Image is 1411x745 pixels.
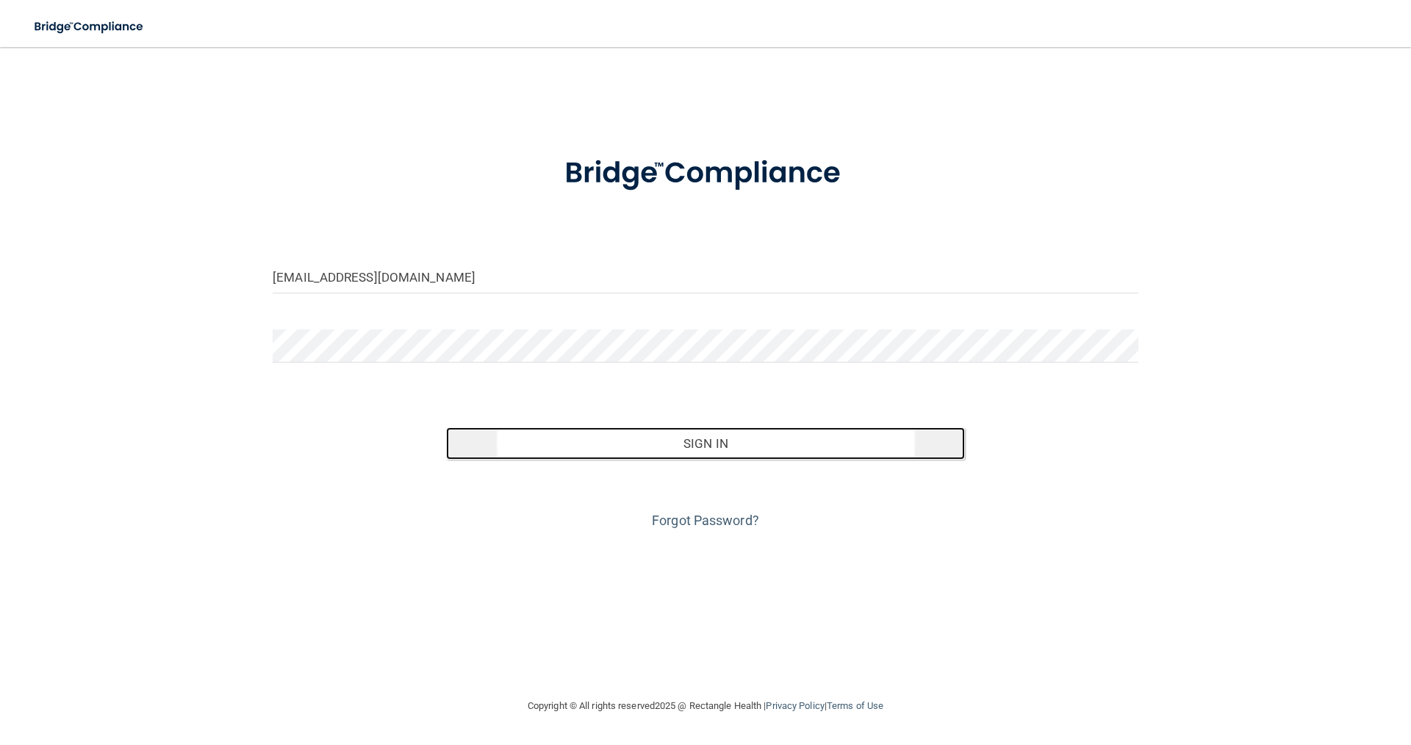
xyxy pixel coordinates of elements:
[446,427,966,460] button: Sign In
[766,700,824,711] a: Privacy Policy
[534,135,877,212] img: bridge_compliance_login_screen.278c3ca4.svg
[827,700,883,711] a: Terms of Use
[22,12,157,42] img: bridge_compliance_login_screen.278c3ca4.svg
[1157,641,1393,699] iframe: Drift Widget Chat Controller
[437,682,974,730] div: Copyright © All rights reserved 2025 @ Rectangle Health | |
[273,260,1138,293] input: Email
[652,513,759,528] a: Forgot Password?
